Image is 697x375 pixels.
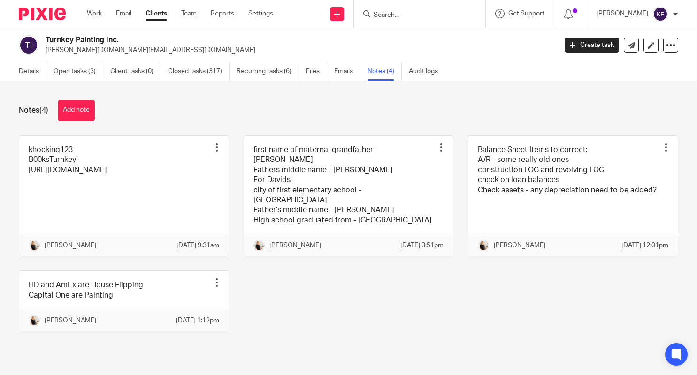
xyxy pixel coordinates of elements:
a: Clients [146,9,167,18]
p: [PERSON_NAME] [269,241,321,250]
p: [PERSON_NAME] [45,241,96,250]
a: Files [306,62,327,81]
a: Open tasks (3) [54,62,103,81]
h2: Turnkey Painting Inc. [46,35,450,45]
p: [PERSON_NAME] [494,241,545,250]
p: [DATE] 12:01pm [621,241,668,250]
a: Client tasks (0) [110,62,161,81]
a: Team [181,9,197,18]
p: [PERSON_NAME] [45,316,96,325]
a: Work [87,9,102,18]
img: svg%3E [19,35,38,55]
p: [DATE] 3:51pm [400,241,444,250]
img: svg%3E [653,7,668,22]
input: Search [373,11,457,20]
img: Pixie [19,8,66,20]
span: (4) [39,107,48,114]
h1: Notes [19,106,48,115]
button: Add note [58,100,95,121]
p: [DATE] 1:12pm [176,316,219,325]
a: Create task [565,38,619,53]
a: Details [19,62,46,81]
a: Emails [334,62,360,81]
a: Settings [248,9,273,18]
a: Email [116,9,131,18]
p: [PERSON_NAME] [597,9,648,18]
a: Audit logs [409,62,445,81]
img: KDKH-22.jpg [29,315,40,326]
a: Notes (4) [368,62,402,81]
p: [DATE] 9:31am [176,241,219,250]
a: Recurring tasks (6) [237,62,299,81]
p: [PERSON_NAME][DOMAIN_NAME][EMAIL_ADDRESS][DOMAIN_NAME] [46,46,551,55]
img: KDKH-22.jpg [478,240,489,251]
img: KDKH-22.jpg [29,240,40,251]
a: Reports [211,9,234,18]
span: Get Support [508,10,544,17]
a: Closed tasks (317) [168,62,230,81]
img: KDKH-22.jpg [253,240,265,251]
